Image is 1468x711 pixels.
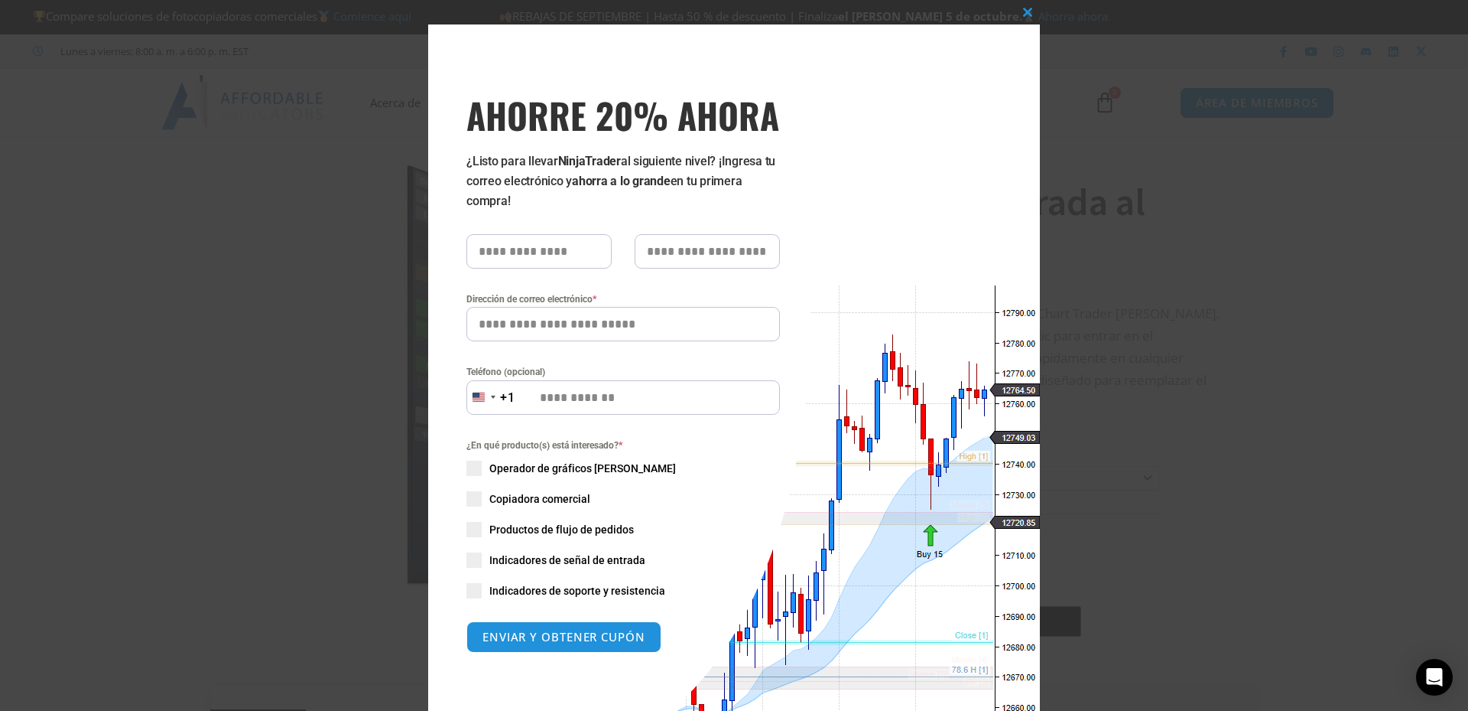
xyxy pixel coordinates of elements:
font: Dirección de correo electrónico [466,294,593,305]
font: Indicadores de señal de entrada [489,554,645,566]
label: Indicadores de señal de entrada [466,553,780,568]
font: Operador de gráficos [PERSON_NAME] [489,462,676,475]
font: NinjaTrader [558,154,621,168]
label: Copiadora comercial [466,491,780,507]
button: ENVIAR Y OBTENER CUPÓN [466,621,661,653]
font: ENVIAR Y OBTENER CUPÓN [482,629,645,644]
div: Abrir Intercom Messenger [1416,659,1453,696]
font: Copiadora comercial [489,493,590,505]
label: Indicadores de soporte y resistencia [466,583,780,598]
label: Operador de gráficos mejorado [466,461,780,476]
font: ¿En qué producto(s) está interesado? [466,440,619,451]
button: País seleccionado [466,380,515,415]
font: Productos de flujo de pedidos [489,523,634,536]
font: Indicadores de soporte y resistencia [489,585,665,597]
font: ahorra a lo grande [572,174,671,188]
font: AHORRE 20% AHORA [466,89,779,141]
label: Productos de flujo de pedidos [466,522,780,537]
font: ¿Listo para llevar [466,154,558,168]
font: al siguiente nivel? ¡Ingresa tu correo electrónico y [466,154,775,188]
font: Teléfono (opcional) [466,367,545,377]
font: +1 [500,390,515,405]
